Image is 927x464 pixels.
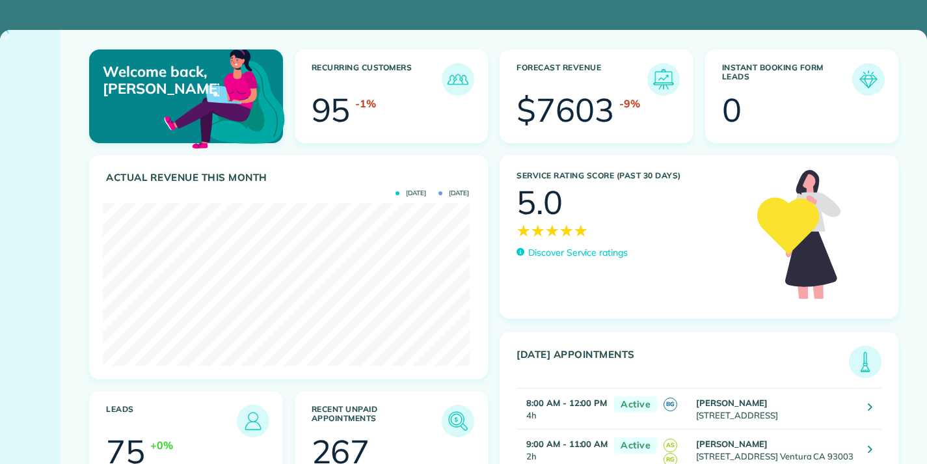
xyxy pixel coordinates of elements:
[526,398,607,408] strong: 8:00 AM - 12:00 PM
[651,66,677,92] img: icon_forecast_revenue-8c13a41c7ed35a8dcfafea3cbb826a0462acb37728057bba2d056411b612bbbe.png
[438,190,469,197] span: [DATE]
[106,405,237,437] h3: Leads
[312,63,442,96] h3: Recurring Customers
[517,219,531,242] span: ★
[614,396,657,413] span: Active
[106,172,474,184] h3: Actual Revenue this month
[574,219,588,242] span: ★
[559,219,574,242] span: ★
[517,94,614,126] div: $7603
[396,190,426,197] span: [DATE]
[517,186,563,219] div: 5.0
[722,63,853,96] h3: Instant Booking Form Leads
[528,246,628,260] p: Discover Service ratings
[312,94,351,126] div: 95
[161,34,288,161] img: dashboard_welcome-42a62b7d889689a78055ac9021e634bf52bae3f8056760290aed330b23ab8690.png
[445,408,471,434] img: icon_unpaid_appointments-47b8ce3997adf2238b356f14209ab4cced10bd1f174958f3ca8f1d0dd7fffeee.png
[517,388,608,429] td: 4h
[852,349,878,375] img: icon_todays_appointments-901f7ab196bb0bea1936b74009e4eb5ffbc2d2711fa7634e0d609ed5ef32b18b.png
[614,437,657,454] span: Active
[240,408,266,434] img: icon_leads-1bed01f49abd5b7fead27621c3d59655bb73ed531f8eeb49469d10e621d6b896.png
[517,171,744,180] h3: Service Rating score (past 30 days)
[355,96,376,111] div: -1%
[545,219,559,242] span: ★
[664,439,677,452] span: AS
[103,63,219,98] p: Welcome back, [PERSON_NAME]!
[445,66,471,92] img: icon_recurring_customers-cf858462ba22bcd05b5a5880d41d6543d210077de5bb9ebc9590e49fd87d84ed.png
[517,349,849,378] h3: [DATE] Appointments
[150,437,173,453] div: +0%
[722,94,742,126] div: 0
[696,398,768,408] strong: [PERSON_NAME]
[517,63,647,96] h3: Forecast Revenue
[312,405,442,437] h3: Recent unpaid appointments
[696,439,768,449] strong: [PERSON_NAME]
[531,219,545,242] span: ★
[693,388,858,429] td: [STREET_ADDRESS]
[517,246,628,260] a: Discover Service ratings
[619,96,640,111] div: -9%
[664,398,677,411] span: BG
[526,439,608,449] strong: 9:00 AM - 11:00 AM
[855,66,881,92] img: icon_form_leads-04211a6a04a5b2264e4ee56bc0799ec3eb69b7e499cbb523a139df1d13a81ae0.png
